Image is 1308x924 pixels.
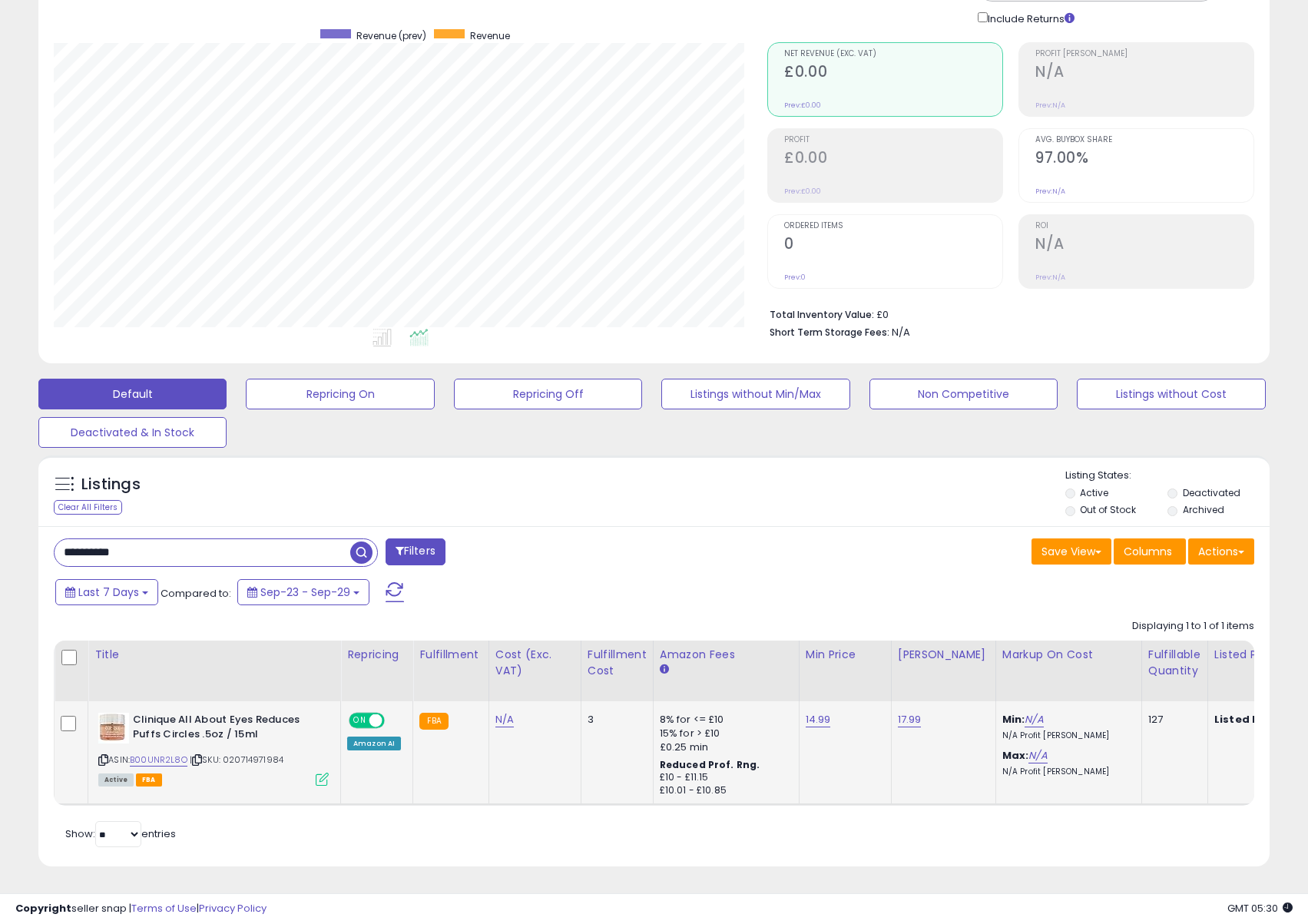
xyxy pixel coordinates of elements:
div: Amazon AI [347,737,401,750]
span: OFF [382,714,407,727]
a: B00UNR2L8O [130,753,187,767]
span: Sep-23 - Sep-29 [260,585,350,600]
span: | SKU: 020714971984 [190,753,283,766]
h2: N/A [1035,63,1253,84]
a: N/A [1028,748,1047,763]
button: Actions [1188,538,1254,565]
p: N/A Profit [PERSON_NAME] [1002,767,1130,777]
div: £0.25 min [660,740,787,754]
button: Filters [386,538,445,565]
b: Max: [1002,748,1029,763]
span: FBA [136,773,162,787]
div: 127 [1148,713,1196,727]
a: N/A [1025,712,1043,727]
span: All listings currently available for purchase on Amazon [98,773,134,787]
div: Displaying 1 to 1 of 1 items [1132,619,1254,634]
span: Profit [784,136,1002,144]
b: Listed Price: [1214,712,1284,727]
button: Non Competitive [869,379,1058,409]
label: Active [1080,486,1108,499]
p: N/A Profit [PERSON_NAME] [1002,730,1130,741]
div: seller snap | | [15,902,267,916]
span: Net Revenue (Exc. VAT) [784,50,1002,58]
h2: £0.00 [784,63,1002,84]
div: [PERSON_NAME] [898,647,989,663]
span: Avg. Buybox Share [1035,136,1253,144]
span: Profit [PERSON_NAME] [1035,50,1253,58]
label: Deactivated [1183,486,1240,499]
button: Listings without Min/Max [661,379,849,409]
div: Fulfillment [419,647,482,663]
span: Revenue [470,29,510,42]
small: Prev: N/A [1035,187,1065,196]
button: Columns [1114,538,1186,565]
a: 14.99 [806,712,831,727]
a: 17.99 [898,712,922,727]
button: Repricing Off [454,379,642,409]
li: £0 [770,304,1243,323]
span: Columns [1124,544,1172,559]
a: Privacy Policy [199,901,267,916]
b: Clinique All About Eyes Reduces Puffs Circles .5oz / 15ml [133,713,320,745]
div: Markup on Cost [1002,647,1135,663]
small: FBA [419,713,448,730]
small: Prev: N/A [1035,273,1065,282]
small: Prev: £0.00 [784,187,821,196]
h2: £0.00 [784,149,1002,170]
b: Reduced Prof. Rng. [660,758,760,771]
span: ROI [1035,222,1253,230]
b: Min: [1002,712,1025,727]
div: Title [94,647,334,663]
div: Repricing [347,647,406,663]
button: Sep-23 - Sep-29 [237,579,369,605]
span: N/A [892,325,910,339]
span: Last 7 Days [78,585,139,600]
div: Cost (Exc. VAT) [495,647,575,679]
div: Fulfillment Cost [588,647,647,679]
div: Clear All Filters [54,500,122,515]
small: Prev: N/A [1035,101,1065,110]
span: Revenue (prev) [356,29,426,42]
h2: 97.00% [1035,149,1253,170]
div: £10 - £11.15 [660,771,787,784]
a: N/A [495,712,514,727]
h2: 0 [784,235,1002,256]
span: ON [350,714,369,727]
th: The percentage added to the cost of goods (COGS) that forms the calculator for Min & Max prices. [995,641,1141,701]
small: Amazon Fees. [660,663,669,677]
button: Default [38,379,227,409]
img: 41cXv58fNPL._SL40_.jpg [98,713,129,744]
div: ASIN: [98,713,329,784]
div: £10.01 - £10.85 [660,784,787,797]
h5: Listings [81,474,141,495]
span: Compared to: [161,586,231,601]
label: Out of Stock [1080,503,1136,516]
div: Amazon Fees [660,647,793,663]
button: Repricing On [246,379,434,409]
b: Short Term Storage Fees: [770,326,889,339]
small: Prev: 0 [784,273,806,282]
span: Ordered Items [784,222,1002,230]
button: Deactivated & In Stock [38,417,227,448]
button: Listings without Cost [1077,379,1265,409]
b: Total Inventory Value: [770,308,874,321]
a: Terms of Use [131,901,197,916]
span: Show: entries [65,826,176,841]
span: 2025-10-7 05:30 GMT [1227,901,1293,916]
div: Min Price [806,647,885,663]
small: Prev: £0.00 [784,101,821,110]
p: Listing States: [1065,469,1270,483]
button: Last 7 Days [55,579,158,605]
div: 3 [588,713,641,727]
div: 8% for <= £10 [660,713,787,727]
h2: N/A [1035,235,1253,256]
label: Archived [1183,503,1224,516]
strong: Copyright [15,901,71,916]
button: Save View [1031,538,1111,565]
div: Include Returns [966,9,1093,27]
div: Fulfillable Quantity [1148,647,1201,679]
div: 15% for > £10 [660,727,787,740]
